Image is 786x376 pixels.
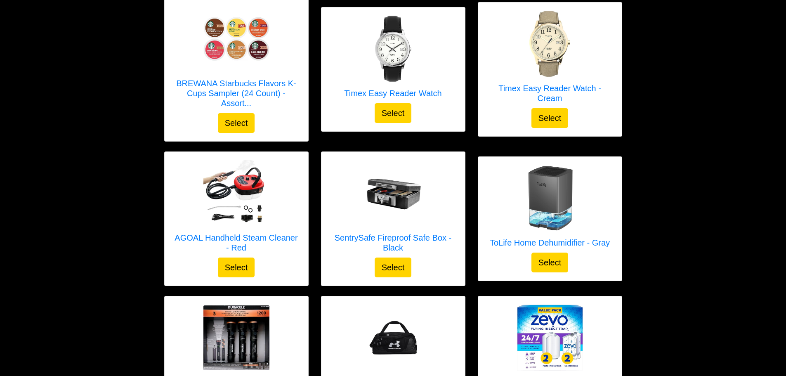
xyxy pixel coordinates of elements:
[486,83,614,103] h5: Timex Easy Reader Watch - Cream
[173,233,300,253] h5: AGOAL Handheld Steam Cleaner - Red
[344,16,441,103] a: Timex Easy Reader Watch Timex Easy Reader Watch
[486,11,614,108] a: Timex Easy Reader Watch - Cream Timex Easy Reader Watch - Cream
[517,11,583,77] img: Timex Easy Reader Watch - Cream
[203,6,269,72] img: BREWANA Starbucks Flavors K-Cups Sampler (24 Count) - Assorted
[517,165,583,231] img: ToLife Home Dehumidifier - Gray
[218,258,255,277] button: Select
[173,160,300,258] a: AGOAL Handheld Steam Cleaner - Red AGOAL Handheld Steam Cleaner - Red
[360,305,426,371] img: Under Armour Undeniable 5.0 Duffle - Black
[360,160,426,226] img: SentrySafe Fireproof Safe Box - Black
[531,108,569,128] button: Select
[218,113,255,133] button: Select
[531,253,569,272] button: Select
[330,233,457,253] h5: SentrySafe Fireproof Safe Box - Black
[360,16,426,82] img: Timex Easy Reader Watch
[203,160,269,226] img: AGOAL Handheld Steam Cleaner - Red
[173,6,300,113] a: BREWANA Starbucks Flavors K-Cups Sampler (24 Count) - Assorted BREWANA Starbucks Flavors K-Cups S...
[344,88,441,98] h5: Timex Easy Reader Watch
[490,238,610,248] h5: ToLife Home Dehumidifier - Gray
[330,160,457,258] a: SentrySafe Fireproof Safe Box - Black SentrySafe Fireproof Safe Box - Black
[490,165,610,253] a: ToLife Home Dehumidifier - Gray ToLife Home Dehumidifier - Gray
[375,103,412,123] button: Select
[203,305,269,370] img: DURACELL Ultra Hybrid LED Flashlights 3-Pack - Black
[173,78,300,108] h5: BREWANA Starbucks Flavors K-Cups Sampler (24 Count) - Assort...
[375,258,412,277] button: Select
[517,305,583,371] img: ZEVO Flying Insect Traps 4-Pack - Blue & UV Light Technology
